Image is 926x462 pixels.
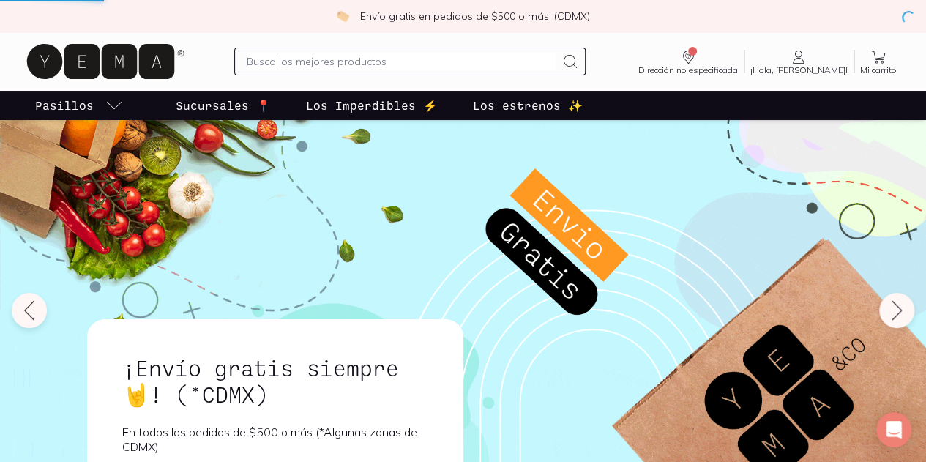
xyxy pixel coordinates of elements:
p: En todos los pedidos de $500 o más (*Algunas zonas de CDMX) [122,425,428,454]
p: Sucursales 📍 [176,97,271,114]
span: ¡Hola, [PERSON_NAME]! [750,66,848,75]
a: Los estrenos ✨ [470,91,586,120]
p: Pasillos [35,97,94,114]
a: Los Imperdibles ⚡️ [303,91,441,120]
a: Sucursales 📍 [173,91,274,120]
span: Mi carrito [860,66,897,75]
div: Open Intercom Messenger [876,412,911,447]
input: Busca los mejores productos [247,53,556,70]
p: ¡Envío gratis en pedidos de $500 o más! (CDMX) [358,9,590,23]
a: pasillo-todos-link [32,91,126,120]
img: check [336,10,349,23]
p: Los Imperdibles ⚡️ [306,97,438,114]
span: Dirección no especificada [638,66,738,75]
a: Dirección no especificada [632,48,744,75]
h1: ¡Envío gratis siempre🤘! (*CDMX) [122,354,428,407]
p: Los estrenos ✨ [473,97,583,114]
a: ¡Hola, [PERSON_NAME]! [744,48,854,75]
a: Mi carrito [854,48,903,75]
